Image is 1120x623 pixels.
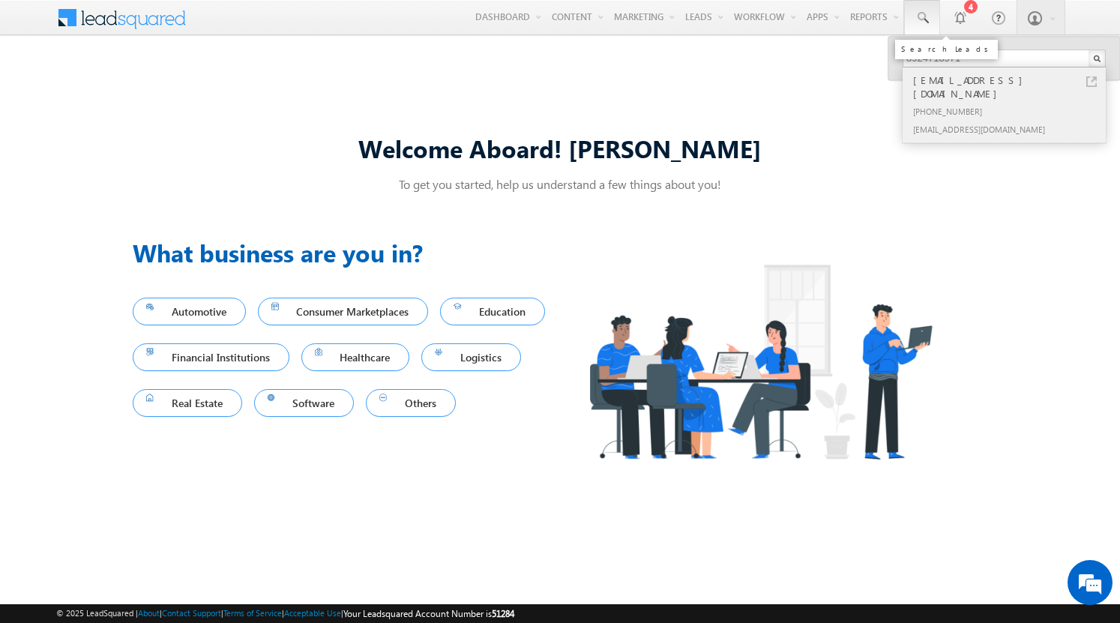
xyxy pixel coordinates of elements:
span: 51284 [492,608,514,619]
h3: What business are you in? [133,235,560,271]
span: © 2025 LeadSquared | | | | | [56,607,514,621]
span: Financial Institutions [146,347,276,367]
span: Logistics [435,347,508,367]
span: Education [454,301,532,322]
span: Your Leadsquared Account Number is [343,608,514,619]
a: Contact Support [162,608,221,618]
span: Automotive [146,301,232,322]
div: [PHONE_NUMBER] [910,102,1111,120]
div: [EMAIL_ADDRESS][DOMAIN_NAME] [910,120,1111,138]
span: Real Estate [146,393,229,413]
p: To get you started, help us understand a few things about you! [133,176,987,192]
a: About [138,608,160,618]
div: Welcome Aboard! [PERSON_NAME] [133,132,987,164]
span: Consumer Marketplaces [271,301,415,322]
span: Software [268,393,341,413]
a: Terms of Service [223,608,282,618]
div: [EMAIL_ADDRESS][DOMAIN_NAME] [910,72,1111,102]
img: Industry.png [560,235,960,489]
span: Healthcare [315,347,397,367]
a: Acceptable Use [284,608,341,618]
input: Search Leads [903,49,1106,67]
span: Others [379,393,442,413]
div: Search Leads [901,44,992,53]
